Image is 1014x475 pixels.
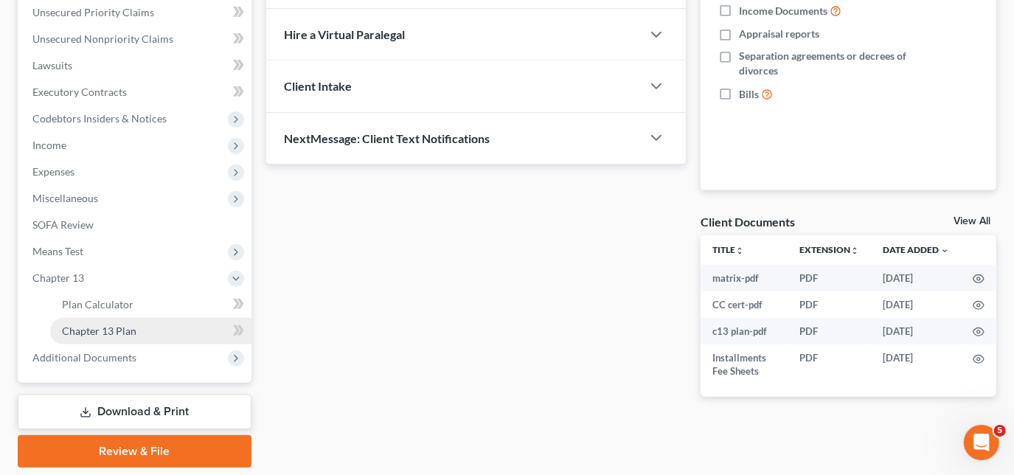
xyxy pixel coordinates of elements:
[964,425,999,460] iframe: Intercom live chat
[739,27,819,41] span: Appraisal reports
[21,212,251,238] a: SOFA Review
[739,4,827,18] span: Income Documents
[50,291,251,318] a: Plan Calculator
[712,244,744,255] a: Titleunfold_more
[940,246,949,255] i: expand_more
[701,265,788,291] td: matrix-pdf
[18,395,251,429] a: Download & Print
[871,318,961,344] td: [DATE]
[21,79,251,105] a: Executory Contracts
[32,112,167,125] span: Codebtors Insiders & Notices
[739,87,759,102] span: Bills
[32,245,83,257] span: Means Test
[284,131,490,145] span: NextMessage: Client Text Notifications
[701,291,788,318] td: CC cert-pdf
[50,318,251,344] a: Chapter 13 Plan
[32,218,94,231] span: SOFA Review
[32,271,84,284] span: Chapter 13
[735,246,744,255] i: unfold_more
[871,265,961,291] td: [DATE]
[701,318,788,344] td: c13 plan-pdf
[284,79,352,93] span: Client Intake
[701,214,795,229] div: Client Documents
[18,435,251,468] a: Review & File
[32,32,173,45] span: Unsecured Nonpriority Claims
[739,49,910,78] span: Separation agreements or decrees of divorces
[62,298,133,311] span: Plan Calculator
[32,86,127,98] span: Executory Contracts
[21,52,251,79] a: Lawsuits
[788,265,871,291] td: PDF
[284,27,405,41] span: Hire a Virtual Paralegal
[954,216,990,226] a: View All
[871,344,961,385] td: [DATE]
[32,165,74,178] span: Expenses
[62,325,136,337] span: Chapter 13 Plan
[871,291,961,318] td: [DATE]
[21,26,251,52] a: Unsecured Nonpriority Claims
[788,291,871,318] td: PDF
[32,139,66,151] span: Income
[850,246,859,255] i: unfold_more
[799,244,859,255] a: Extensionunfold_more
[701,344,788,385] td: Installments Fee Sheets
[883,244,949,255] a: Date Added expand_more
[32,351,136,364] span: Additional Documents
[788,344,871,385] td: PDF
[32,192,98,204] span: Miscellaneous
[788,318,871,344] td: PDF
[32,6,154,18] span: Unsecured Priority Claims
[994,425,1006,437] span: 5
[32,59,72,72] span: Lawsuits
